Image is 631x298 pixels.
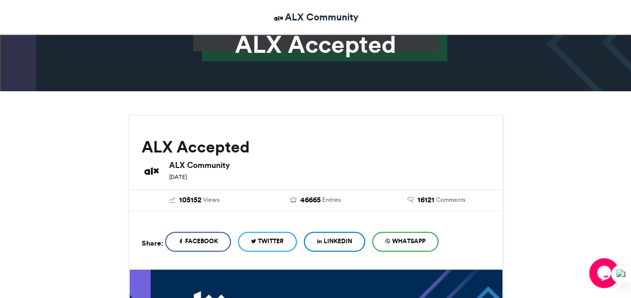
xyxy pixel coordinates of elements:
span: Views [203,195,219,204]
span: Twitter [258,237,284,246]
img: ALX Community [142,161,162,181]
span: 16121 [418,195,434,206]
span: 105152 [179,195,202,206]
h5: Share: [142,237,163,250]
small: [DATE] [169,173,187,180]
a: ALX Community [272,10,359,24]
span: LinkedIn [324,237,352,246]
h2: ALX Accepted [142,138,490,156]
h1: ALX Accepted [39,32,593,56]
iframe: chat widget [589,258,621,288]
span: Facebook [185,237,218,246]
a: WhatsApp [372,232,438,252]
a: 105152 Views [142,195,248,206]
a: Twitter [238,232,297,252]
a: LinkedIn [304,232,365,252]
span: Comments [436,195,465,204]
a: 46665 Entries [262,195,369,206]
a: Facebook [165,232,231,252]
a: 16121 Comments [384,195,490,206]
span: WhatsApp [392,237,425,246]
span: Entries [322,195,341,204]
span: 46665 [300,195,321,206]
h6: ALX Community [169,161,490,169]
img: ALX Community [272,12,285,24]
